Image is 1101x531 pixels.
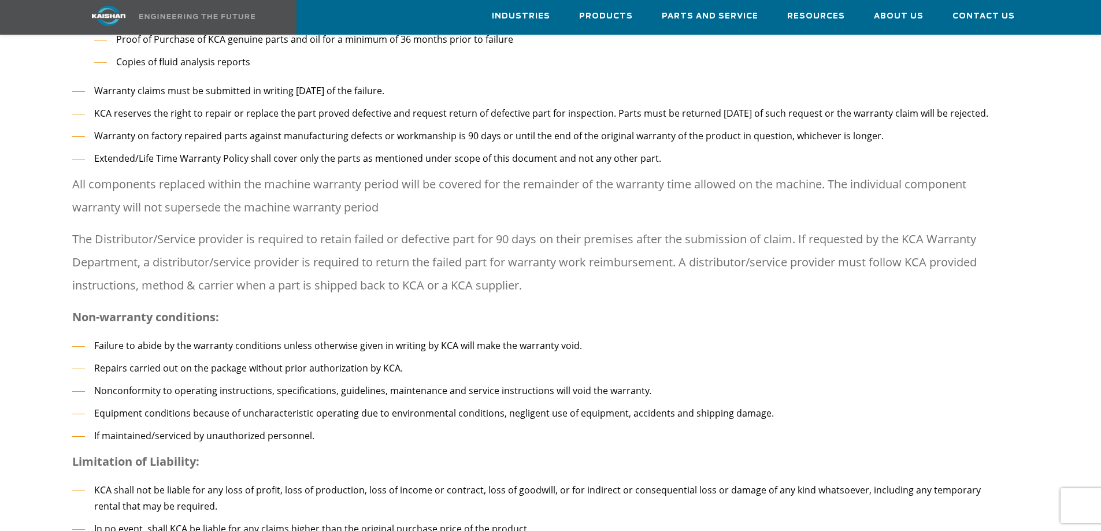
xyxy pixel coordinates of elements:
[952,1,1015,32] a: Contact Us
[72,173,1009,219] p: All components replaced within the machine warranty period will be covered for the remainder of t...
[72,83,1009,99] li: Warranty claims must be submitted in writing [DATE] of the failure.
[72,128,1009,144] li: Warranty on factory repaired parts against manufacturing defects or workmanship is 90 days or unt...
[787,10,845,23] span: Resources
[139,14,255,19] img: Engineering the future
[662,10,758,23] span: Parts and Service
[662,1,758,32] a: Parts and Service
[72,228,1009,297] p: The Distributor/Service provider is required to retain failed or defective part for 90 days on th...
[94,31,1009,48] li: Proof of Purchase of KCA genuine parts and oil for a minimum of 36 months prior to failure
[787,1,845,32] a: Resources
[72,383,1009,399] li: Nonconformity to operating instructions, specifications, guidelines, maintenance and service inst...
[874,1,924,32] a: About Us
[72,105,1009,122] li: KCA reserves the right to repair or replace the part proved defective and request return of defec...
[72,428,1009,444] li: If maintained/serviced by unauthorized personnel.
[492,1,550,32] a: Industries
[492,10,550,23] span: Industries
[72,309,219,325] span: Non-warranty conditions:
[579,1,633,32] a: Products
[952,10,1015,23] span: Contact Us
[72,482,1009,515] li: KCA shall not be liable for any loss of profit, loss of production, loss of income or contract, l...
[65,6,152,26] img: kaishan logo
[72,454,199,469] span: Limitation of Liability:
[72,337,1009,354] li: Failure to abide by the warranty conditions unless otherwise given in writing by KCA will make th...
[874,10,924,23] span: About Us
[579,10,633,23] span: Products
[72,360,1009,377] li: Repairs carried out on the package without prior authorization by KCA.
[72,405,1009,422] li: Equipment conditions because of uncharacteristic operating due to environmental conditions, negli...
[94,54,1009,70] li: Copies of fluid analysis reports
[72,150,1009,167] li: Extended/Life Time Warranty Policy shall cover only the parts as mentioned under scope of this do...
